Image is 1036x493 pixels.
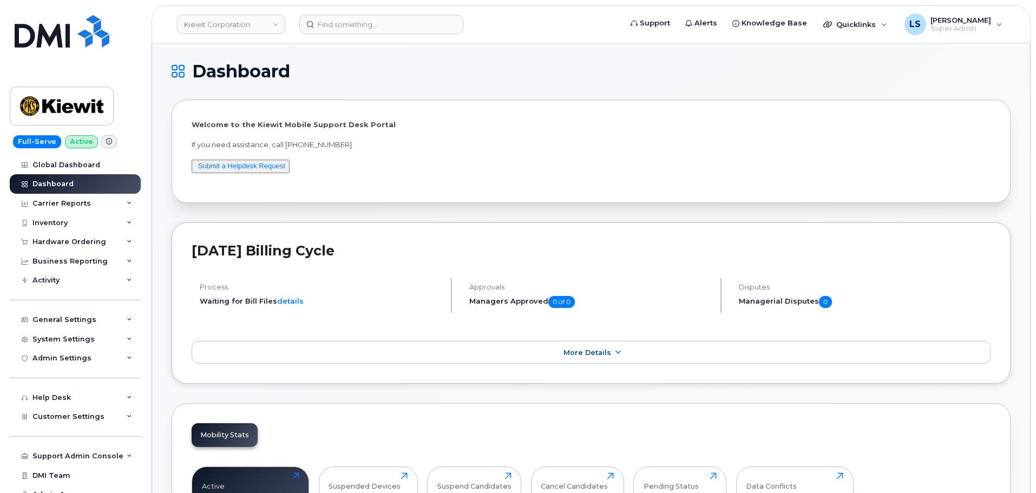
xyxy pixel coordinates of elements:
li: Waiting for Bill Files [200,296,442,306]
span: 0 of 0 [548,296,575,308]
div: Active [202,472,225,490]
span: More Details [563,349,611,357]
iframe: Messenger Launcher [989,446,1028,485]
p: If you need assistance, call [PHONE_NUMBER] [192,140,991,150]
h5: Managerial Disputes [739,296,991,308]
h5: Managers Approved [469,296,711,308]
div: Suspend Candidates [437,472,512,490]
h2: [DATE] Billing Cycle [192,242,991,259]
div: Data Conflicts [746,472,797,490]
div: Cancel Candidates [541,472,608,490]
a: details [277,297,304,305]
div: Pending Status [644,472,699,490]
p: Welcome to the Kiewit Mobile Support Desk Portal [192,120,991,130]
h4: Disputes [739,283,991,291]
div: Suspended Devices [329,472,401,490]
button: Submit a Helpdesk Request [192,160,290,173]
h4: Approvals [469,283,711,291]
h4: Process [200,283,442,291]
a: Submit a Helpdesk Request [198,162,285,170]
span: 0 [819,296,832,308]
span: Dashboard [192,63,290,80]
